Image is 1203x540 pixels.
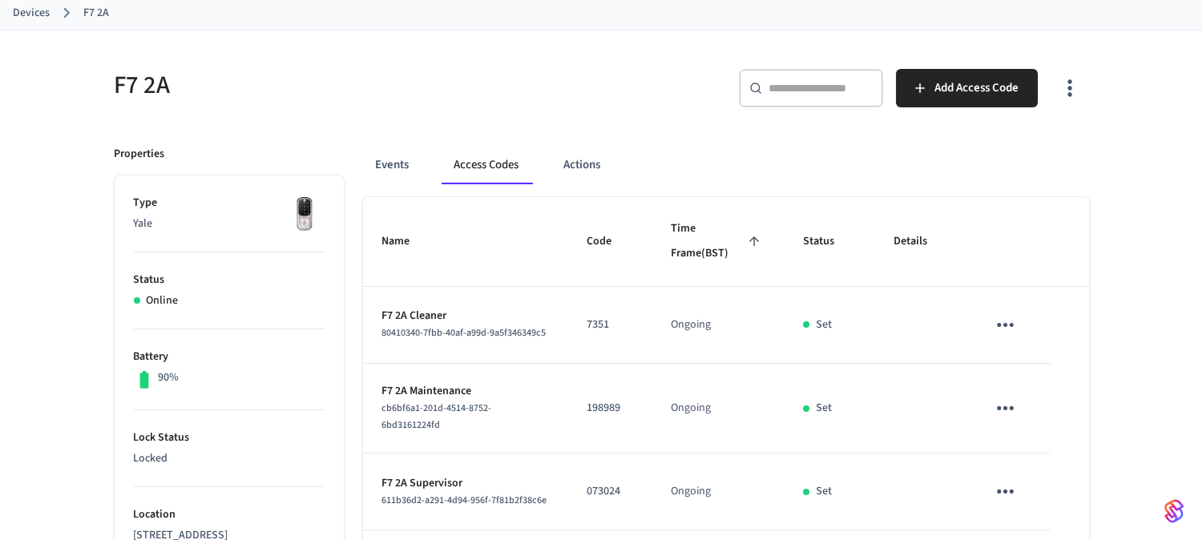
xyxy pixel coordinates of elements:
p: Locked [134,450,325,467]
span: Name [382,229,431,254]
p: Set [816,483,832,500]
p: 073024 [587,483,632,500]
p: Set [816,316,832,333]
p: Lock Status [134,429,325,446]
button: Events [363,146,422,184]
p: Online [147,292,179,309]
p: 198989 [587,400,632,417]
span: Status [803,229,855,254]
h5: F7 2A [115,69,592,102]
td: Ongoing [652,287,785,364]
td: Ongoing [652,453,785,530]
p: Yale [134,216,325,232]
span: 80410340-7fbb-40af-a99d-9a5f346349c5 [382,326,547,340]
button: Add Access Code [896,69,1038,107]
a: F7 2A [83,5,109,22]
p: Battery [134,349,325,365]
p: Set [816,400,832,417]
p: Properties [115,146,165,163]
span: Code [587,229,632,254]
span: cb6bf6a1-201d-4514-8752-6bd3161224fd [382,401,492,432]
p: F7 2A Supervisor [382,475,548,492]
p: F7 2A Cleaner [382,308,548,324]
span: Add Access Code [935,78,1019,99]
p: Status [134,272,325,288]
p: F7 2A Maintenance [382,383,548,400]
button: Actions [551,146,614,184]
div: ant example [363,146,1089,184]
img: Yale Assure Touchscreen Wifi Smart Lock, Satin Nickel, Front [285,195,325,235]
a: Devices [13,5,50,22]
p: 7351 [587,316,632,333]
span: 611b36d2-a291-4d94-956f-7f81b2f38c6e [382,494,547,507]
td: Ongoing [652,364,785,453]
p: Type [134,195,325,212]
p: 90% [158,369,179,386]
button: Access Codes [442,146,532,184]
span: Time Frame(BST) [671,216,765,267]
p: Location [134,506,325,523]
img: SeamLogoGradient.69752ec5.svg [1165,498,1184,524]
span: Details [894,229,948,254]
